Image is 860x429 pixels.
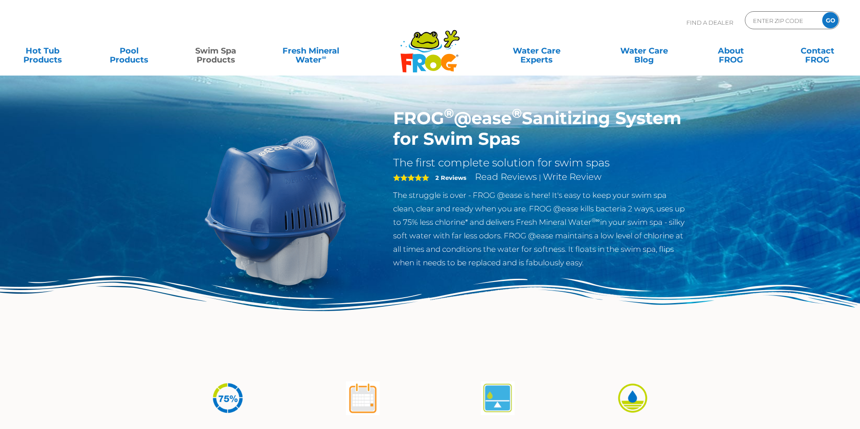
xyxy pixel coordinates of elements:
p: Find A Dealer [686,11,733,34]
a: PoolProducts [96,42,163,60]
span: | [539,173,541,182]
a: Hot TubProducts [9,42,76,60]
a: Write Review [543,171,601,182]
img: ss-@ease-hero.png [174,108,380,314]
sup: ∞ [322,54,326,61]
p: The struggle is over - FROG @ease is here! It's easy to keep your swim spa clean, clear and ready... [393,188,687,269]
a: ContactFROG [784,42,851,60]
sup: ® [512,105,522,121]
h2: The first complete solution for swim spas [393,156,687,170]
a: Water CareExperts [482,42,591,60]
img: icon-atease-easy-on [616,381,649,415]
input: GO [822,12,838,28]
h1: FROG @ease Sanitizing System for Swim Spas [393,108,687,149]
img: icon-atease-75percent-less [211,381,245,415]
span: 5 [393,174,429,181]
a: Fresh MineralWater∞ [269,42,353,60]
a: AboutFROG [697,42,765,60]
img: atease-icon-self-regulates [481,381,515,415]
img: Frog Products Logo [395,18,465,73]
a: Swim SpaProducts [182,42,250,60]
img: atease-icon-shock-once [346,381,380,415]
strong: 2 Reviews [435,174,466,181]
sup: ®∞ [591,217,600,223]
sup: ® [444,105,454,121]
a: Read Reviews [475,171,537,182]
a: Water CareBlog [610,42,678,60]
